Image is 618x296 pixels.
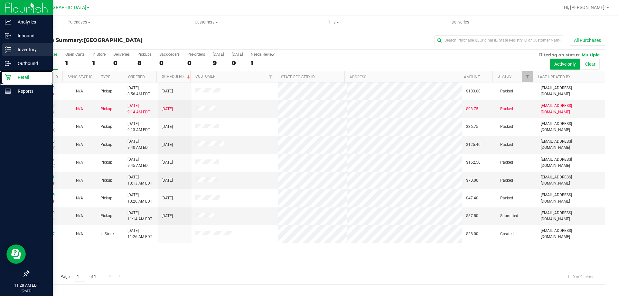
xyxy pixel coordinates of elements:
[159,59,180,67] div: 0
[127,210,152,222] span: [DATE] 11:14 AM EDT
[195,74,215,79] a: Customer
[541,121,601,133] span: [EMAIL_ADDRESS][DOMAIN_NAME]
[11,46,50,53] p: Inventory
[127,85,150,97] span: [DATE] 8:56 AM EDT
[68,75,92,79] a: Sync Status
[3,288,50,293] p: [DATE]
[76,159,83,166] button: N/A
[11,18,50,26] p: Analytics
[541,174,601,186] span: [EMAIL_ADDRESS][DOMAIN_NAME]
[128,75,145,79] a: Ordered
[500,177,513,184] span: Packed
[127,138,150,151] span: [DATE] 9:40 AM EDT
[92,59,106,67] div: 1
[466,195,478,201] span: $47.40
[541,210,601,222] span: [EMAIL_ADDRESS][DOMAIN_NAME]
[5,60,11,67] inline-svg: Outbound
[143,19,269,25] span: Customers
[550,59,580,70] button: Active only
[500,195,513,201] span: Packed
[76,160,83,165] span: Not Applicable
[74,272,85,282] input: 1
[500,231,514,237] span: Created
[5,33,11,39] inline-svg: Inbound
[37,121,55,126] a: 12001974
[37,175,55,179] a: 12002291
[113,59,130,67] div: 0
[6,244,26,264] iframe: Resource center
[11,60,50,67] p: Outbound
[466,88,481,94] span: $103.00
[100,106,112,112] span: Pickup
[127,174,152,186] span: [DATE] 10:13 AM EDT
[76,178,83,183] span: Not Applicable
[251,59,275,67] div: 1
[500,159,513,166] span: Packed
[76,195,83,201] button: N/A
[11,87,50,95] p: Reports
[582,52,600,57] span: Multiple
[15,19,143,25] span: Purchases
[76,107,83,111] span: Not Applicable
[564,5,606,10] span: Hi, [PERSON_NAME]!
[15,15,143,29] a: Purchases
[127,192,152,204] span: [DATE] 10:26 AM EDT
[397,15,524,29] a: Deliveries
[466,142,481,148] span: $125.40
[37,157,55,162] a: 12002107
[466,159,481,166] span: $162.50
[37,139,55,144] a: 12002090
[76,124,83,129] span: Not Applicable
[466,177,478,184] span: $70.00
[187,59,205,67] div: 0
[65,59,85,67] div: 1
[251,52,275,57] div: Needs Review
[500,124,513,130] span: Packed
[76,232,83,236] span: Not Applicable
[3,282,50,288] p: 11:28 AM EDT
[100,142,112,148] span: Pickup
[265,71,276,82] a: Filter
[42,5,86,10] span: [GEOGRAPHIC_DATA]
[76,106,83,112] button: N/A
[159,52,180,57] div: Back-orders
[101,75,110,79] a: Type
[11,32,50,40] p: Inbound
[162,142,173,148] span: [DATE]
[137,59,152,67] div: 8
[213,59,224,67] div: 9
[100,213,112,219] span: Pickup
[498,74,511,79] a: Status
[76,214,83,218] span: Not Applicable
[538,75,570,79] a: Last Updated By
[162,159,173,166] span: [DATE]
[37,103,55,108] a: 12001852
[92,52,106,57] div: In Store
[500,213,518,219] span: Submitted
[5,88,11,94] inline-svg: Reports
[37,211,55,215] a: 12002693
[113,52,130,57] div: Deliveries
[100,177,112,184] span: Pickup
[466,124,478,130] span: $36.75
[541,138,601,151] span: [EMAIL_ADDRESS][DOMAIN_NAME]
[162,74,191,79] a: Scheduled
[466,213,478,219] span: $87.50
[76,177,83,184] button: N/A
[466,106,478,112] span: $93.75
[76,89,83,93] span: Not Applicable
[522,71,533,82] a: Filter
[466,231,478,237] span: $28.00
[162,106,173,112] span: [DATE]
[541,85,601,97] span: [EMAIL_ADDRESS][DOMAIN_NAME]
[162,124,173,130] span: [DATE]
[127,103,150,115] span: [DATE] 9:14 AM EDT
[37,86,55,90] a: 12001803
[37,193,55,197] a: 12002385
[76,196,83,200] span: Not Applicable
[213,52,224,57] div: [DATE]
[541,192,601,204] span: [EMAIL_ADDRESS][DOMAIN_NAME]
[11,73,50,81] p: Retail
[541,103,601,115] span: [EMAIL_ADDRESS][DOMAIN_NAME]
[541,157,601,169] span: [EMAIL_ADDRESS][DOMAIN_NAME]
